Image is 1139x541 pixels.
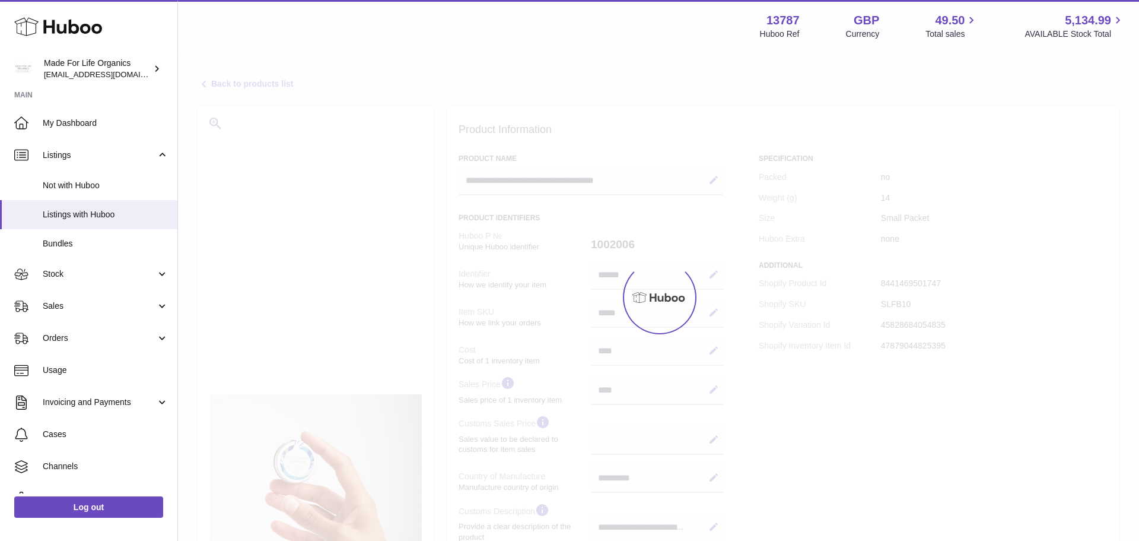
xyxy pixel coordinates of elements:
[43,150,156,161] span: Listings
[43,397,156,408] span: Invoicing and Payments
[760,29,800,40] div: Huboo Ref
[1025,12,1125,40] a: 5,134.99 AVAILABLE Stock Total
[43,493,168,504] span: Settings
[846,29,880,40] div: Currency
[43,238,168,249] span: Bundles
[935,12,965,29] span: 49.50
[43,180,168,191] span: Not with Huboo
[43,209,168,220] span: Listings with Huboo
[43,365,168,376] span: Usage
[1065,12,1111,29] span: 5,134.99
[14,60,32,78] img: internalAdmin-13787@internal.huboo.com
[43,461,168,472] span: Channels
[1025,29,1125,40] span: AVAILABLE Stock Total
[766,12,800,29] strong: 13787
[925,29,978,40] span: Total sales
[925,12,978,40] a: 49.50 Total sales
[44,69,174,79] span: [EMAIL_ADDRESS][DOMAIN_NAME]
[44,58,151,80] div: Made For Life Organics
[43,268,156,280] span: Stock
[43,118,168,129] span: My Dashboard
[14,496,163,518] a: Log out
[854,12,879,29] strong: GBP
[43,333,156,344] span: Orders
[43,429,168,440] span: Cases
[43,300,156,312] span: Sales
